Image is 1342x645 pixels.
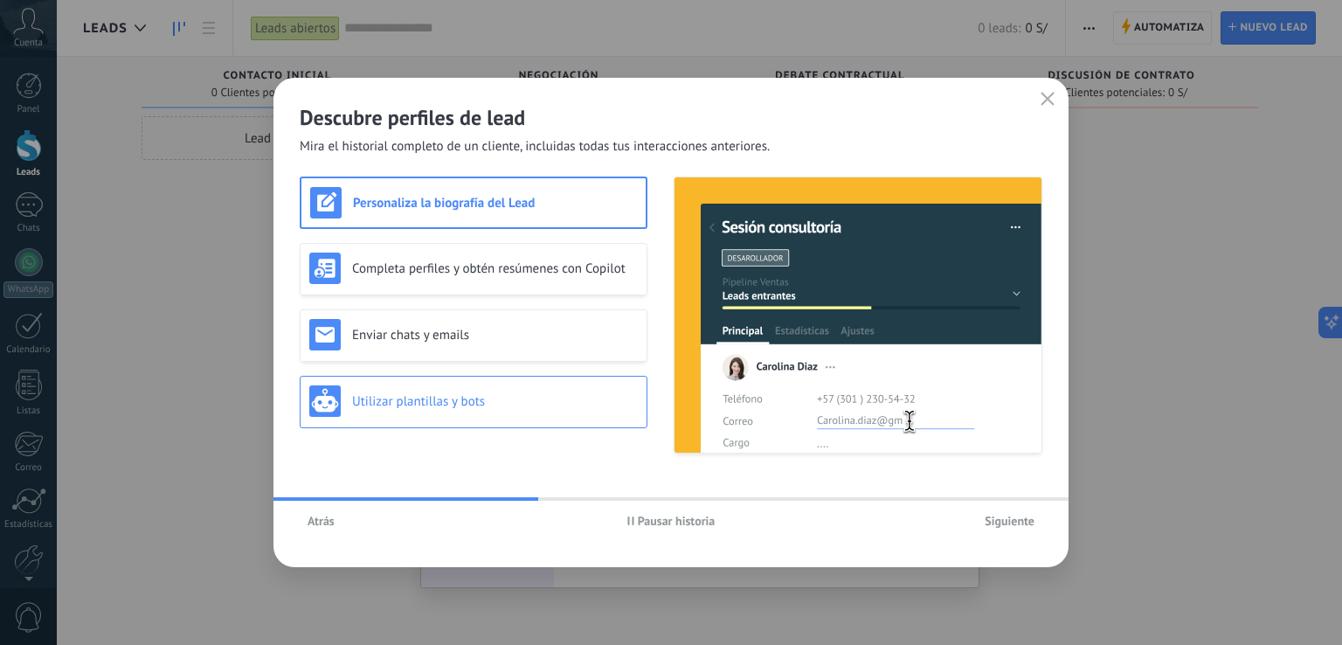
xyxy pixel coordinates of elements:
[619,508,723,534] button: Pausar historia
[300,138,770,156] span: Mira el historial completo de un cliente, incluidas todas tus interacciones anteriores.
[353,195,637,212] h3: Personaliza la biografía del Lead
[352,393,638,410] h3: Utilizar plantillas y bots
[308,515,335,527] span: Atrás
[977,508,1042,534] button: Siguiente
[352,327,638,343] h3: Enviar chats y emails
[352,260,638,277] h3: Completa perfiles y obtén resúmenes con Copilot
[300,104,1042,131] h2: Descubre perfiles de lead
[638,515,716,527] span: Pausar historia
[985,515,1034,527] span: Siguiente
[300,508,342,534] button: Atrás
